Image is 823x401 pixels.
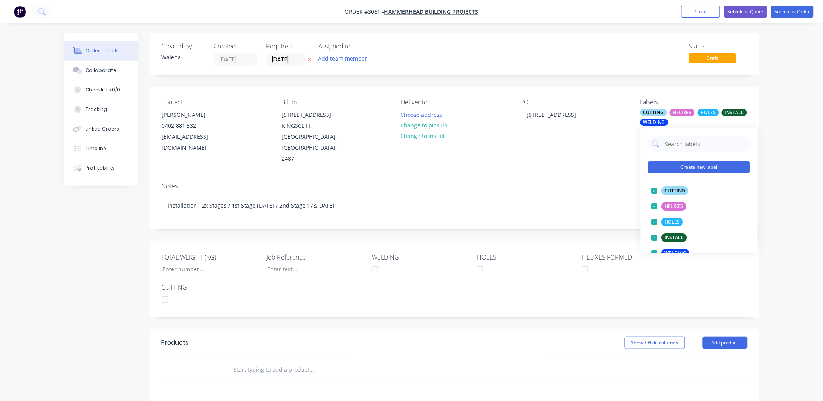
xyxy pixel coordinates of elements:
div: KINGSCLIFF, [GEOGRAPHIC_DATA], [GEOGRAPHIC_DATA], 2487 [282,120,346,164]
button: Submit as Quote [724,6,767,18]
div: HELIXES [662,202,687,211]
div: 0402 881 332 [162,120,227,131]
button: HOLES [648,217,686,227]
div: CUTTING [640,109,667,116]
button: Show / Hide columns [625,337,685,349]
input: Enter number... [156,263,259,275]
div: INSTALL [662,233,687,242]
div: Linked Orders [86,125,119,132]
div: Assigned to [319,43,397,50]
button: Choose address [396,109,446,120]
button: Timeline [64,139,138,158]
label: HELIXES FORMED [582,252,680,262]
label: HOLES [477,252,575,262]
button: Order details [64,41,138,61]
label: Job Reference [267,252,364,262]
div: WELDING [640,119,668,126]
button: Tracking [64,100,138,119]
button: Linked Orders [64,119,138,139]
div: Required [266,43,309,50]
div: Walena [162,53,205,61]
div: HOLES [662,218,683,226]
div: HOLES [698,109,719,116]
div: Installation - 2x Stages / 1st Stage [DATE] / 2nd Stage 17&[DATE] [162,193,748,217]
div: [STREET_ADDRESS] [521,109,583,120]
span: Draft [689,53,736,63]
button: WELDING [648,248,693,259]
div: [PERSON_NAME]0402 881 332[EMAIL_ADDRESS][DOMAIN_NAME] [155,109,234,154]
div: Status [689,43,748,50]
div: [STREET_ADDRESS] [282,109,346,120]
div: WELDING [662,249,690,258]
div: Created [214,43,257,50]
button: Add team member [314,53,371,64]
button: Change to install [396,131,449,141]
div: Profitability [86,165,115,172]
input: Search labels [664,136,746,152]
div: [STREET_ADDRESS]KINGSCLIFF, [GEOGRAPHIC_DATA], [GEOGRAPHIC_DATA], 2487 [275,109,353,165]
label: WELDING [372,252,470,262]
div: Order details [86,47,119,54]
div: [EMAIL_ADDRESS][DOMAIN_NAME] [162,131,227,153]
button: Add product [703,337,748,349]
div: Tracking [86,106,107,113]
div: Products [162,338,189,347]
div: PO [521,98,628,106]
button: Create new label [648,161,750,173]
div: CUTTING [662,186,689,195]
button: INSTALL [648,232,690,243]
div: [PERSON_NAME] [162,109,227,120]
button: Checklists 0/0 [64,80,138,100]
label: TOTAL WEIGHT (KG) [162,252,259,262]
button: Close [681,6,720,18]
div: INSTALL [722,109,747,116]
div: HELIXES [670,109,695,116]
span: Order #3061 - [345,8,384,16]
div: Bill to [281,98,388,106]
div: Notes [162,183,748,190]
button: Add team member [319,53,372,64]
div: Labels [640,98,747,106]
div: Contact [162,98,269,106]
button: Profitability [64,158,138,178]
button: CUTTING [648,185,692,196]
div: Deliver to [401,98,508,106]
a: Hammerhead Building Projects [384,8,478,16]
input: Start typing to add a product... [234,362,390,378]
button: HELIXES [648,201,690,212]
div: Collaborate [86,67,116,74]
div: Timeline [86,145,106,152]
button: Collaborate [64,61,138,80]
button: Change to pick up [396,120,452,131]
button: Submit as Order [771,6,814,18]
label: CUTTING [162,283,259,292]
img: Factory [14,6,26,18]
div: Created by [162,43,205,50]
div: Checklists 0/0 [86,86,120,93]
